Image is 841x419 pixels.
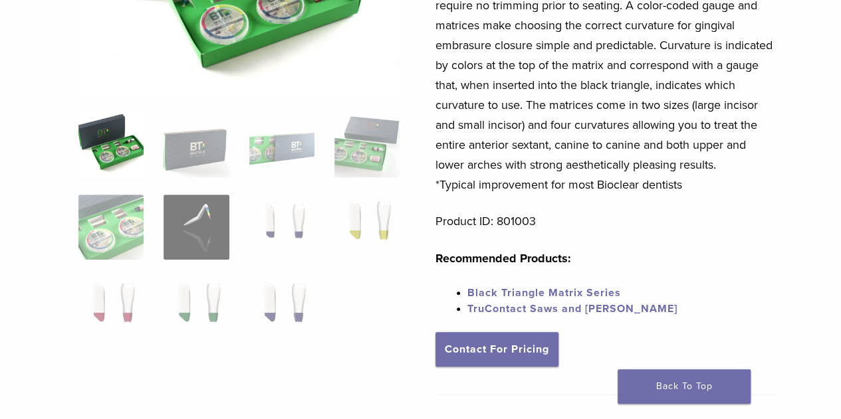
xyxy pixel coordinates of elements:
img: Black Triangle (BT) Kit - Image 8 [334,195,400,260]
a: Contact For Pricing [435,332,558,367]
a: Back To Top [618,369,751,404]
strong: Recommended Products: [435,251,571,266]
img: Black Triangle (BT) Kit - Image 10 [164,277,229,342]
img: Black Triangle (BT) Kit - Image 4 [334,112,400,177]
img: Black Triangle (BT) Kit - Image 9 [78,277,144,342]
img: Black Triangle (BT) Kit - Image 2 [164,112,229,177]
a: Black Triangle Matrix Series [467,286,621,299]
img: Black Triangle (BT) Kit - Image 7 [249,195,314,260]
img: Black Triangle (BT) Kit - Image 5 [78,195,144,260]
img: Intro-Black-Triangle-Kit-6-Copy-e1548792917662-324x324.jpg [78,112,144,177]
img: Black Triangle (BT) Kit - Image 11 [249,277,314,342]
a: TruContact Saws and [PERSON_NAME] [467,302,677,315]
p: Product ID: 801003 [435,211,778,231]
img: Black Triangle (BT) Kit - Image 6 [164,195,229,260]
img: Black Triangle (BT) Kit - Image 3 [249,112,314,177]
